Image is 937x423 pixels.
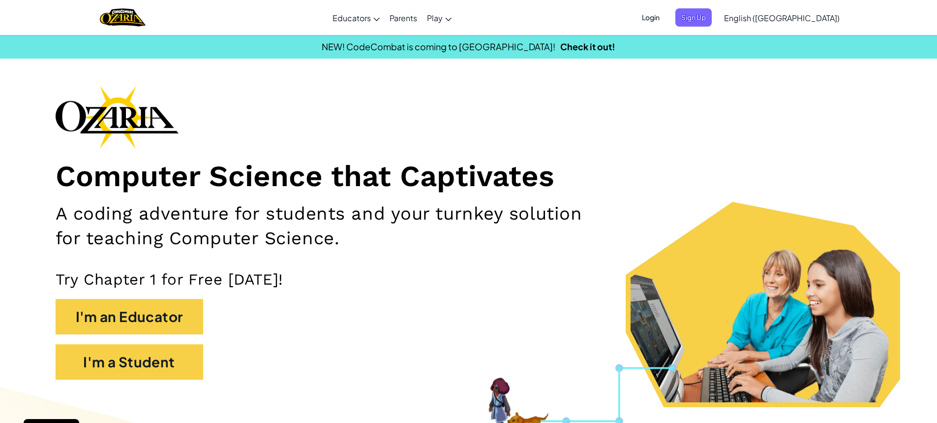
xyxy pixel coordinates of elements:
[422,4,456,31] a: Play
[56,86,179,149] img: Ozaria branding logo
[56,299,203,334] button: I'm an Educator
[636,8,665,27] button: Login
[427,13,443,23] span: Play
[332,13,371,23] span: Educators
[322,41,555,52] span: NEW! CodeCombat is coming to [GEOGRAPHIC_DATA]!
[724,13,840,23] span: English ([GEOGRAPHIC_DATA])
[675,8,712,27] button: Sign Up
[719,4,845,31] a: English ([GEOGRAPHIC_DATA])
[56,344,203,380] button: I'm a Student
[100,7,146,28] a: Ozaria by CodeCombat logo
[56,159,882,195] h1: Computer Science that Captivates
[56,270,882,289] p: Try Chapter 1 for Free [DATE]!
[100,7,146,28] img: Home
[328,4,385,31] a: Educators
[560,41,615,52] a: Check it out!
[385,4,422,31] a: Parents
[56,201,609,250] h2: A coding adventure for students and your turnkey solution for teaching Computer Science.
